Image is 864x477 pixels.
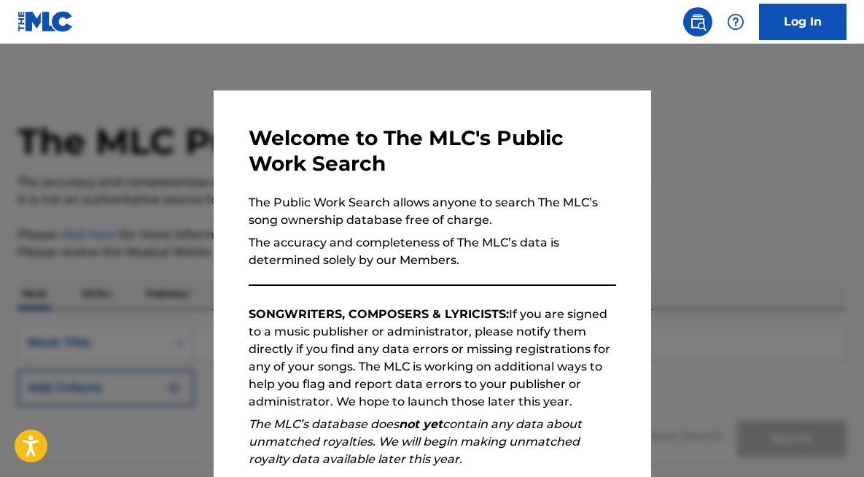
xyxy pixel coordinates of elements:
h3: Welcome to The MLC's Public Work Search [249,125,616,177]
img: help [727,13,744,31]
img: search [689,13,707,31]
iframe: Chat Widget [791,407,864,477]
div: Help [721,7,750,36]
p: The accuracy and completeness of The MLC’s data is determined solely by our Members. [249,234,616,269]
a: Public Search [683,7,712,36]
img: MLC Logo [17,11,74,32]
p: If you are signed to a music publisher or administrator, please notify them directly if you find ... [249,306,616,411]
em: The MLC’s database does contain any data about unmatched royalties. We will begin making unmatche... [249,417,582,466]
p: The Public Work Search allows anyone to search The MLC’s song ownership database free of charge. [249,194,616,229]
strong: SONGWRITERS, COMPOSERS & LYRICISTS: [249,307,509,321]
strong: not yet [399,417,443,431]
a: Log In [759,4,847,40]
